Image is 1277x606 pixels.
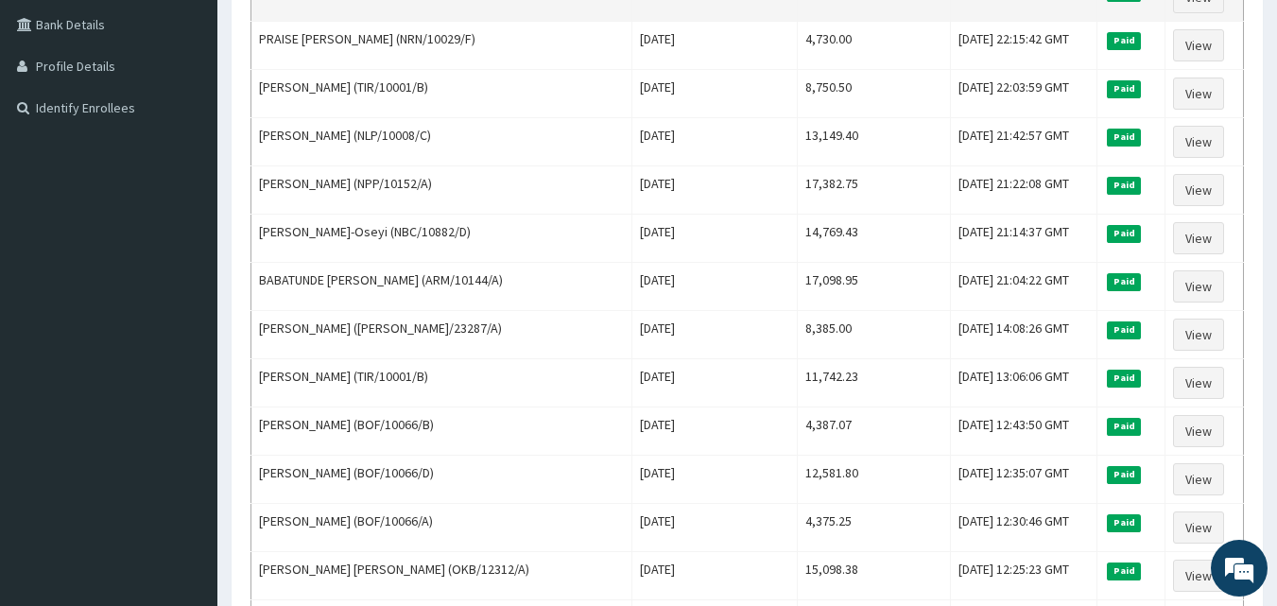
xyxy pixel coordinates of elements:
a: View [1173,463,1224,495]
td: [DATE] [632,311,797,359]
td: BABATUNDE [PERSON_NAME] (ARM/10144/A) [251,263,632,311]
a: View [1173,511,1224,544]
span: Paid [1107,129,1141,146]
td: [DATE] [632,22,797,70]
textarea: Type your message and hit 'Enter' [9,405,360,471]
span: Paid [1107,225,1141,242]
span: We're online! [110,182,261,373]
td: [DATE] [632,504,797,552]
td: [PERSON_NAME] (TIR/10001/B) [251,359,632,407]
td: [DATE] 12:35:07 GMT [950,456,1097,504]
td: [PERSON_NAME] (NPP/10152/A) [251,166,632,215]
span: Paid [1107,466,1141,483]
td: [PERSON_NAME] (BOF/10066/B) [251,407,632,456]
td: [DATE] 12:25:23 GMT [950,552,1097,600]
a: View [1173,367,1224,399]
td: [DATE] [632,215,797,263]
td: [DATE] 21:04:22 GMT [950,263,1097,311]
td: [PERSON_NAME] (TIR/10001/B) [251,70,632,118]
span: Paid [1107,514,1141,531]
a: View [1173,560,1224,592]
a: View [1173,415,1224,447]
span: Paid [1107,273,1141,290]
td: 8,385.00 [797,311,950,359]
td: 4,730.00 [797,22,950,70]
td: [DATE] 13:06:06 GMT [950,359,1097,407]
td: [PERSON_NAME] (BOF/10066/A) [251,504,632,552]
span: Paid [1107,177,1141,194]
td: [PERSON_NAME] (BOF/10066/D) [251,456,632,504]
a: View [1173,126,1224,158]
td: [DATE] 21:14:37 GMT [950,215,1097,263]
td: [DATE] [632,70,797,118]
td: 4,375.25 [797,504,950,552]
td: [DATE] 14:08:26 GMT [950,311,1097,359]
div: Minimize live chat window [310,9,355,55]
span: Paid [1107,32,1141,49]
td: 4,387.07 [797,407,950,456]
a: View [1173,319,1224,351]
td: 14,769.43 [797,215,950,263]
td: [DATE] 22:03:59 GMT [950,70,1097,118]
img: d_794563401_company_1708531726252_794563401 [35,95,77,142]
td: 11,742.23 [797,359,950,407]
td: PRAISE [PERSON_NAME] (NRN/10029/F) [251,22,632,70]
td: [DATE] [632,456,797,504]
td: 17,382.75 [797,166,950,215]
a: View [1173,29,1224,61]
td: [PERSON_NAME]-Oseyi (NBC/10882/D) [251,215,632,263]
td: [DATE] 22:15:42 GMT [950,22,1097,70]
td: [DATE] [632,166,797,215]
td: [DATE] 12:30:46 GMT [950,504,1097,552]
td: 12,581.80 [797,456,950,504]
span: Paid [1107,370,1141,387]
td: 17,098.95 [797,263,950,311]
td: [DATE] [632,118,797,166]
td: [DATE] [632,552,797,600]
a: View [1173,270,1224,303]
td: [PERSON_NAME] ([PERSON_NAME]/23287/A) [251,311,632,359]
td: [DATE] 12:43:50 GMT [950,407,1097,456]
td: 8,750.50 [797,70,950,118]
td: [DATE] 21:22:08 GMT [950,166,1097,215]
td: [PERSON_NAME] (NLP/10008/C) [251,118,632,166]
span: Paid [1107,80,1141,97]
a: View [1173,222,1224,254]
a: View [1173,78,1224,110]
td: [DATE] [632,407,797,456]
span: Paid [1107,418,1141,435]
td: [DATE] [632,263,797,311]
td: [PERSON_NAME] [PERSON_NAME] (OKB/12312/A) [251,552,632,600]
td: [DATE] [632,359,797,407]
td: [DATE] 21:42:57 GMT [950,118,1097,166]
span: Paid [1107,563,1141,580]
span: Paid [1107,321,1141,338]
div: Chat with us now [98,106,318,130]
td: 13,149.40 [797,118,950,166]
td: 15,098.38 [797,552,950,600]
a: View [1173,174,1224,206]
